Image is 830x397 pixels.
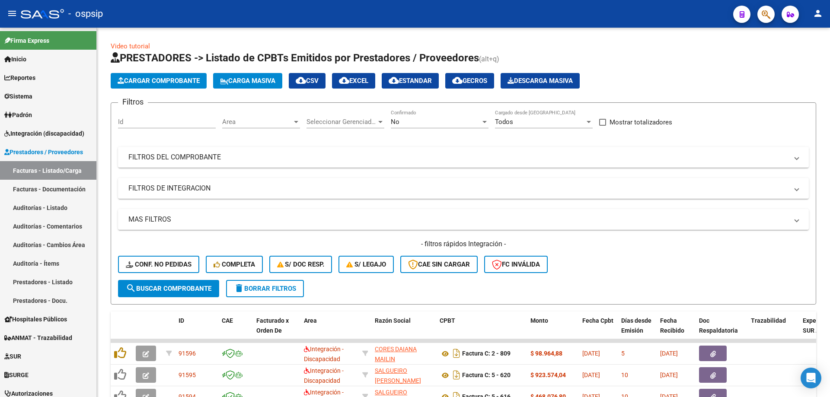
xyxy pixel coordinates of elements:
h4: - filtros rápidos Integración - [118,239,809,249]
span: Area [222,118,292,126]
div: 20339207349 [375,366,433,384]
span: S/ Doc Resp. [277,260,325,268]
strong: $ 923.574,04 [530,372,566,378]
div: 27367542263 [375,344,433,362]
span: Fecha Recibido [660,317,684,334]
span: Sistema [4,92,32,101]
strong: Factura C: 5 - 620 [462,372,511,379]
button: S/ legajo [338,256,394,273]
span: Borrar Filtros [234,285,296,292]
a: Video tutorial [111,42,150,50]
strong: $ 98.964,88 [530,350,562,357]
span: Conf. no pedidas [126,260,192,268]
span: CAE SIN CARGAR [408,260,470,268]
mat-panel-title: MAS FILTROS [128,215,788,224]
span: No [391,118,399,126]
span: Padrón [4,110,32,120]
span: Trazabilidad [751,317,786,324]
mat-icon: delete [234,283,244,293]
datatable-header-cell: CAE [218,311,253,349]
span: Area [304,317,317,324]
span: Seleccionar Gerenciador [306,118,377,126]
h3: Filtros [118,96,148,108]
button: Buscar Comprobante [118,280,219,297]
span: ANMAT - Trazabilidad [4,333,72,343]
button: CSV [289,73,326,89]
span: (alt+q) [479,55,499,63]
span: Cargar Comprobante [118,77,200,85]
mat-icon: cloud_download [452,75,463,86]
span: Reportes [4,73,35,83]
span: Gecros [452,77,487,85]
span: Hospitales Públicos [4,314,67,324]
span: SUR [4,352,21,361]
span: Inicio [4,54,26,64]
datatable-header-cell: Monto [527,311,579,349]
mat-icon: person [813,8,823,19]
span: [DATE] [660,372,678,378]
span: 5 [621,350,625,357]
span: FC Inválida [492,260,540,268]
span: Firma Express [4,36,49,45]
button: Gecros [445,73,494,89]
span: [DATE] [582,372,600,378]
button: Descarga Masiva [501,73,580,89]
button: FC Inválida [484,256,548,273]
datatable-header-cell: CPBT [436,311,527,349]
span: 91596 [179,350,196,357]
mat-expansion-panel-header: FILTROS DEL COMPROBANTE [118,147,809,168]
span: Monto [530,317,548,324]
datatable-header-cell: Doc Respaldatoria [696,311,747,349]
span: Carga Masiva [220,77,275,85]
div: Open Intercom Messenger [801,368,821,388]
datatable-header-cell: Días desde Emisión [618,311,657,349]
span: Estandar [389,77,432,85]
span: Descarga Masiva [508,77,573,85]
span: CAE [222,317,233,324]
datatable-header-cell: Fecha Cpbt [579,311,618,349]
button: Estandar [382,73,439,89]
mat-icon: cloud_download [339,75,349,86]
mat-expansion-panel-header: FILTROS DE INTEGRACION [118,178,809,199]
span: SALGUEIRO [PERSON_NAME] [375,367,421,384]
span: CPBT [440,317,455,324]
span: - ospsip [68,4,103,23]
mat-icon: cloud_download [389,75,399,86]
span: 10 [621,372,628,378]
mat-panel-title: FILTROS DEL COMPROBANTE [128,152,788,162]
mat-icon: cloud_download [296,75,306,86]
span: Integración - Discapacidad [304,346,344,362]
i: Descargar documento [451,368,462,382]
span: Todos [495,118,513,126]
datatable-header-cell: Trazabilidad [747,311,799,349]
span: Fecha Cpbt [582,317,613,324]
span: SURGE [4,370,29,380]
datatable-header-cell: Fecha Recibido [657,311,696,349]
mat-icon: menu [7,8,17,19]
span: CORES DAIANA MAILIN [375,346,417,362]
datatable-header-cell: Area [300,311,359,349]
span: [DATE] [582,350,600,357]
strong: Factura C: 2 - 809 [462,350,511,357]
span: Completa [214,260,255,268]
span: [DATE] [660,350,678,357]
button: CAE SIN CARGAR [400,256,478,273]
span: PRESTADORES -> Listado de CPBTs Emitidos por Prestadores / Proveedores [111,52,479,64]
span: CSV [296,77,319,85]
span: S/ legajo [346,260,386,268]
span: EXCEL [339,77,368,85]
span: 91595 [179,372,196,378]
span: Integración (discapacidad) [4,129,84,138]
button: Cargar Comprobante [111,73,207,89]
span: Integración - Discapacidad [304,367,344,384]
span: Facturado x Orden De [256,317,289,334]
button: Conf. no pedidas [118,256,199,273]
datatable-header-cell: Facturado x Orden De [253,311,300,349]
datatable-header-cell: ID [175,311,218,349]
mat-icon: search [126,283,136,293]
span: Buscar Comprobante [126,285,211,292]
span: Días desde Emisión [621,317,651,334]
span: Razón Social [375,317,411,324]
i: Descargar documento [451,346,462,360]
span: Mostrar totalizadores [610,117,672,127]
